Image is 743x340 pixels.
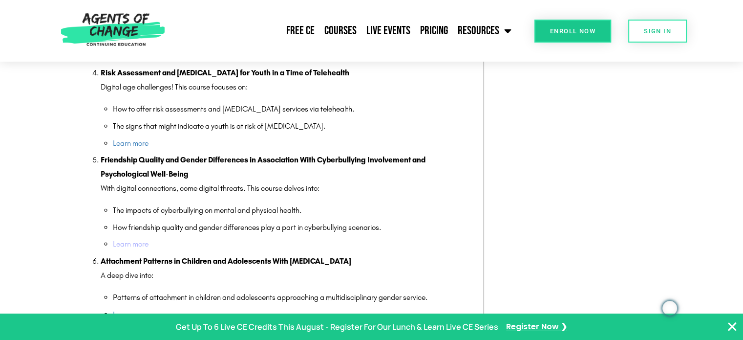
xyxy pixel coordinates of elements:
[113,204,473,218] li: The impacts of cyberbullying on mental and physical health.
[113,239,149,249] a: Learn more
[101,155,425,179] strong: Friendship Quality and Gender Differences in Association With Cyberbullying Involvement and Psych...
[101,254,473,321] li: A deep dive into:
[113,102,473,116] li: How to offer risk assessments and [MEDICAL_DATA] services via telehealth.
[170,19,516,43] nav: Menu
[101,66,473,150] li: Digital age challenges! This course focuses on:
[101,68,349,77] strong: Risk Assessment and [MEDICAL_DATA] for Youth in a Time of Telehealth
[113,310,149,319] a: Learn more
[101,256,351,266] strong: Attachment Patterns in Children and Adolescents With [MEDICAL_DATA]
[506,320,567,334] a: Register Now ❯
[534,20,611,43] a: Enroll Now
[113,291,473,305] li: Patterns of attachment in children and adolescents approaching a multidisciplinary gender service.
[550,28,595,34] span: Enroll Now
[113,221,473,235] li: How friendship quality and gender differences play a part in cyberbullying scenarios.
[361,19,415,43] a: Live Events
[628,20,687,43] a: SIGN IN
[726,321,738,333] button: Close Banner
[453,19,516,43] a: Resources
[319,19,361,43] a: Courses
[113,119,473,134] li: The signs that might indicate a youth is at risk of [MEDICAL_DATA].
[113,138,149,148] a: Learn more
[101,153,473,251] li: With digital connections, come digital threats. This course delves into:
[281,19,319,43] a: Free CE
[644,28,671,34] span: SIGN IN
[415,19,453,43] a: Pricing
[176,320,498,334] p: Get Up To 6 Live CE Credits This August - Register For Our Lunch & Learn Live CE Series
